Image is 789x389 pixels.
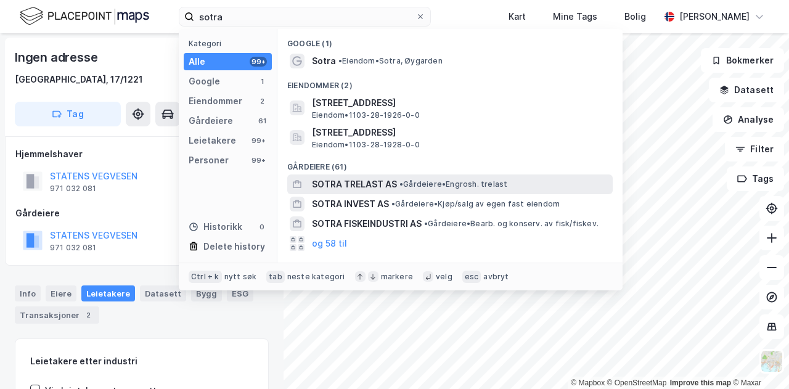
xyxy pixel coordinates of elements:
[189,133,236,148] div: Leietakere
[189,74,220,89] div: Google
[189,94,242,109] div: Eiendommer
[189,113,233,128] div: Gårdeiere
[424,219,428,228] span: •
[189,153,229,168] div: Personer
[727,166,784,191] button: Tags
[713,107,784,132] button: Analyse
[81,285,135,301] div: Leietakere
[257,96,267,106] div: 2
[224,272,257,282] div: nytt søk
[15,47,100,67] div: Ingen adresse
[727,330,789,389] div: Kontrollprogram for chat
[191,285,222,301] div: Bygg
[189,219,242,234] div: Historikk
[277,152,623,174] div: Gårdeiere (61)
[250,57,267,67] div: 99+
[250,155,267,165] div: 99+
[140,285,186,301] div: Datasett
[391,199,395,208] span: •
[462,271,481,283] div: esc
[338,56,342,65] span: •
[670,379,731,387] a: Improve this map
[679,9,750,24] div: [PERSON_NAME]
[312,216,422,231] span: SOTRA FISKEINDUSTRI AS
[194,7,415,26] input: Søk på adresse, matrikkel, gårdeiere, leietakere eller personer
[725,137,784,162] button: Filter
[46,285,76,301] div: Eiere
[277,253,623,276] div: Leietakere (99+)
[312,96,608,110] span: [STREET_ADDRESS]
[399,179,507,189] span: Gårdeiere • Engrosh. trelast
[424,219,599,229] span: Gårdeiere • Bearb. og konserv. av fisk/fiskev.
[399,179,403,189] span: •
[436,272,452,282] div: velg
[312,197,389,211] span: SOTRA INVEST AS
[312,125,608,140] span: [STREET_ADDRESS]
[509,9,526,24] div: Kart
[15,147,268,162] div: Hjemmelshaver
[553,9,597,24] div: Mine Tags
[287,272,345,282] div: neste kategori
[277,29,623,51] div: Google (1)
[257,222,267,232] div: 0
[312,140,420,150] span: Eiendom • 1103-28-1928-0-0
[189,39,272,48] div: Kategori
[15,102,121,126] button: Tag
[607,379,667,387] a: OpenStreetMap
[257,116,267,126] div: 61
[727,330,789,389] iframe: Chat Widget
[381,272,413,282] div: markere
[82,309,94,321] div: 2
[391,199,560,209] span: Gårdeiere • Kjøp/salg av egen fast eiendom
[312,54,336,68] span: Sotra
[312,110,420,120] span: Eiendom • 1103-28-1926-0-0
[15,72,143,87] div: [GEOGRAPHIC_DATA], 17/1221
[15,306,99,324] div: Transaksjoner
[483,272,509,282] div: avbryt
[312,177,397,192] span: SOTRA TRELAST AS
[709,78,784,102] button: Datasett
[701,48,784,73] button: Bokmerker
[15,285,41,301] div: Info
[250,136,267,145] div: 99+
[189,54,205,69] div: Alle
[266,271,285,283] div: tab
[189,271,222,283] div: Ctrl + k
[571,379,605,387] a: Mapbox
[203,239,265,254] div: Delete history
[257,76,267,86] div: 1
[30,354,253,369] div: Leietakere etter industri
[15,206,268,221] div: Gårdeiere
[50,184,96,194] div: 971 032 081
[20,6,149,27] img: logo.f888ab2527a4732fd821a326f86c7f29.svg
[227,285,253,301] div: ESG
[624,9,646,24] div: Bolig
[338,56,443,66] span: Eiendom • Sotra, Øygarden
[50,243,96,253] div: 971 032 081
[277,71,623,93] div: Eiendommer (2)
[312,236,347,251] button: og 58 til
